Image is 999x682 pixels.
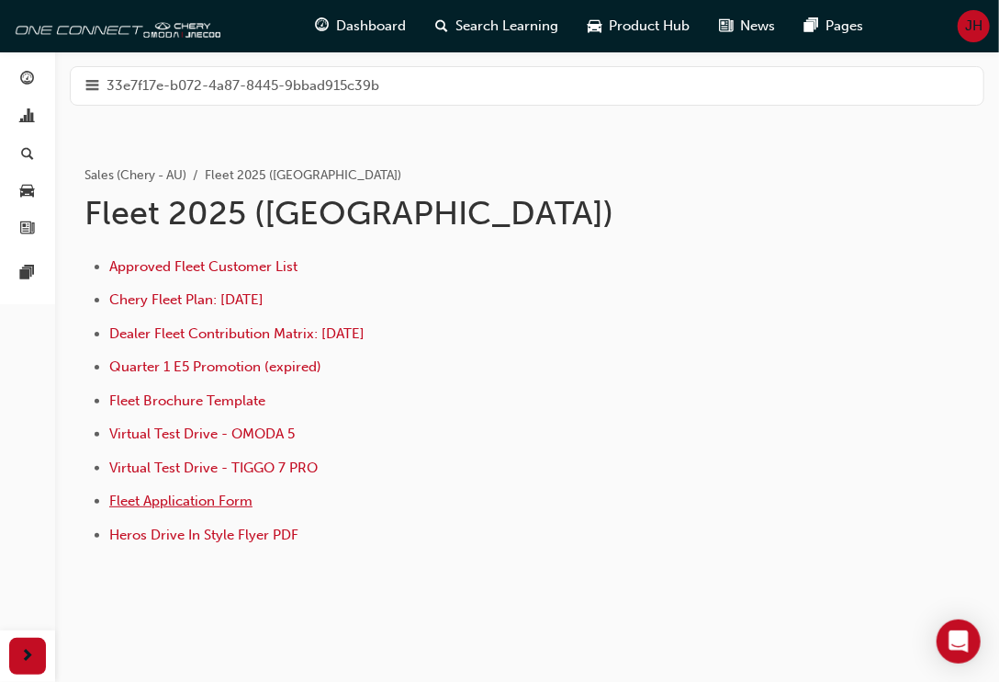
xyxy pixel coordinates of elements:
[435,15,448,38] span: search-icon
[109,291,264,308] a: Chery Fleet Plan: [DATE]
[70,66,984,106] button: hamburger-icon33e7f17e-b072-4a87-8445-9bbad915c39b
[300,7,421,45] a: guage-iconDashboard
[455,16,558,37] span: Search Learning
[825,16,863,37] span: Pages
[790,7,878,45] a: pages-iconPages
[109,460,318,476] a: Virtual Test Drive - TIGGO 7 PRO
[109,325,365,342] a: Dealer Fleet Contribution Matrix: [DATE]
[84,193,859,233] h1: Fleet 2025 ([GEOGRAPHIC_DATA])
[21,109,35,126] span: chart-icon
[109,258,297,275] a: Approved Fleet Customer List
[315,15,329,38] span: guage-icon
[21,266,35,282] span: pages-icon
[85,74,99,97] span: hamburger-icon
[21,184,35,200] span: car-icon
[21,72,35,88] span: guage-icon
[21,221,35,237] span: news-icon
[336,16,406,37] span: Dashboard
[84,167,186,183] a: Sales (Chery - AU)
[965,16,982,37] span: JH
[588,15,601,38] span: car-icon
[804,15,818,38] span: pages-icon
[719,15,733,38] span: news-icon
[109,493,253,509] a: Fleet Application Form
[740,16,775,37] span: News
[109,392,265,409] a: Fleet Brochure Template
[609,16,690,37] span: Product Hub
[9,7,220,44] img: oneconnect
[109,358,321,375] a: Quarter 1 E5 Promotion (expired)
[573,7,704,45] a: car-iconProduct Hub
[421,7,573,45] a: search-iconSearch Learning
[704,7,790,45] a: news-iconNews
[21,146,34,163] span: search-icon
[109,527,298,543] a: Heros Drive In Style Flyer PDF
[21,645,35,668] span: next-icon
[937,619,981,664] div: Open Intercom Messenger
[958,10,990,42] button: JH
[205,165,401,187] li: Fleet 2025 ([GEOGRAPHIC_DATA])
[109,426,295,442] a: Virtual Test Drive - OMODA 5
[107,75,379,97] span: 33e7f17e-b072-4a87-8445-9bbad915c39b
